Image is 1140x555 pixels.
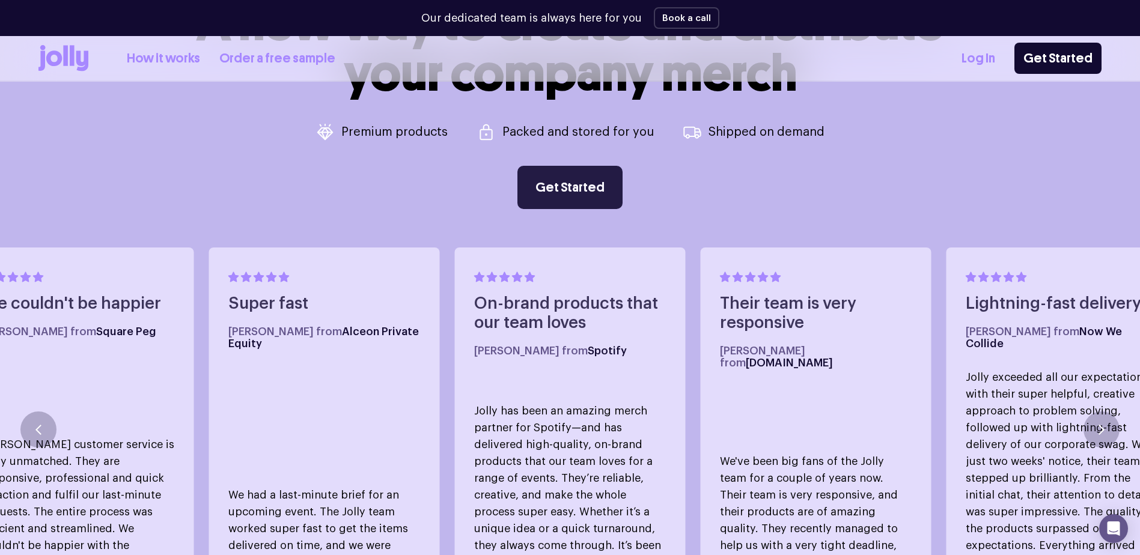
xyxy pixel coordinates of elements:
[962,49,995,68] a: Log In
[96,326,156,337] span: Square Peg
[720,294,912,333] h4: Their team is very responsive
[421,10,642,26] p: Our dedicated team is always here for you
[341,126,448,138] p: Premium products
[228,294,421,314] h4: Super fast
[709,126,825,138] p: Shipped on demand
[746,357,833,368] span: [DOMAIN_NAME]
[1014,43,1102,74] a: Get Started
[474,294,666,333] h4: On-brand products that our team loves
[588,345,627,356] span: Spotify
[502,126,654,138] p: Packed and stored for you
[1099,514,1128,543] div: Open Intercom Messenger
[219,49,335,68] a: Order a free sample
[127,49,200,68] a: How it works
[654,7,719,29] button: Book a call
[474,345,666,357] h5: [PERSON_NAME] from
[228,326,421,350] h5: [PERSON_NAME] from
[720,345,912,369] h5: [PERSON_NAME] from
[517,166,623,209] a: Get Started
